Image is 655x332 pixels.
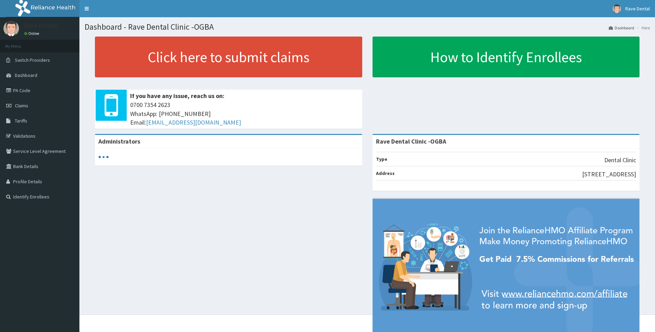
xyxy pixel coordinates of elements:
span: Tariffs [15,118,27,124]
span: Switch Providers [15,57,50,63]
a: Dashboard [609,25,634,31]
b: Administrators [98,137,140,145]
b: Address [376,170,395,176]
p: Dental Clinic [604,156,636,165]
a: How to Identify Enrollees [373,37,640,77]
span: 0700 7354 2623 WhatsApp: [PHONE_NUMBER] Email: [130,100,359,127]
span: Rave Dental [625,6,650,12]
b: Type [376,156,387,162]
li: Here [635,25,650,31]
p: Rave Dental [24,22,57,29]
img: User Image [3,21,19,36]
img: User Image [613,4,621,13]
svg: audio-loading [98,152,109,162]
h1: Dashboard - Rave Dental Clinic -OGBA [85,22,650,31]
b: If you have any issue, reach us on: [130,92,224,100]
strong: Rave Dental Clinic -OGBA [376,137,446,145]
a: [EMAIL_ADDRESS][DOMAIN_NAME] [146,118,241,126]
a: Online [24,31,41,36]
a: Click here to submit claims [95,37,362,77]
span: Dashboard [15,72,37,78]
span: Claims [15,102,28,109]
p: [STREET_ADDRESS] [582,170,636,179]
